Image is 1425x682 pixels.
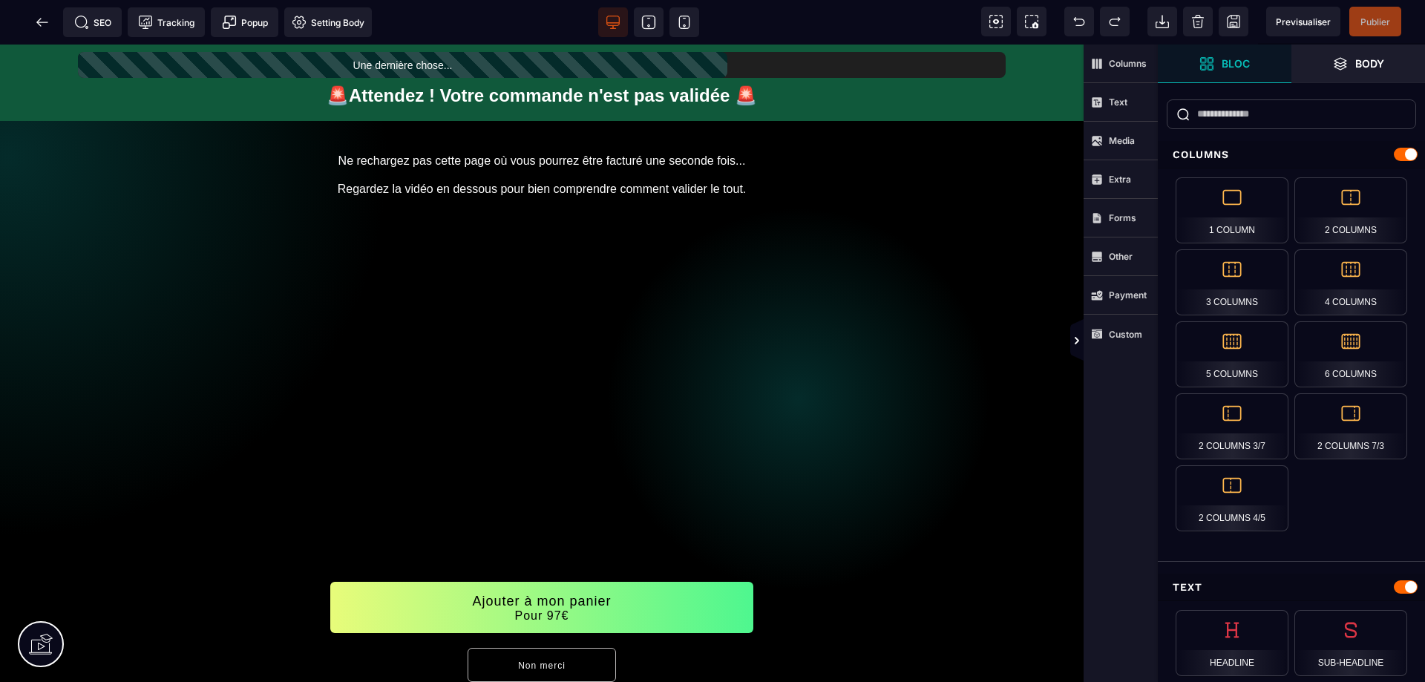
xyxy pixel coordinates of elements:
[1109,251,1133,262] strong: Other
[78,134,1006,155] text: Regardez la vidéo en dessous pour bien comprendre comment valider le tout.
[1360,16,1390,27] span: Publier
[1109,96,1127,108] strong: Text
[1294,177,1407,243] div: 2 Columns
[1109,212,1136,223] strong: Forms
[1109,135,1135,146] strong: Media
[1109,289,1147,301] strong: Payment
[1176,610,1288,676] div: Headline
[1276,16,1331,27] span: Previsualiser
[1294,610,1407,676] div: Sub-Headline
[1222,58,1250,69] strong: Bloc
[1176,393,1288,459] div: 2 Columns 3/7
[78,106,1006,127] text: Ne rechargez pas cette page où vous pourrez être facturé une seconde fois...
[1176,465,1288,531] div: 2 Columns 4/5
[1158,45,1291,83] span: Open Blocks
[1158,574,1425,601] div: Text
[468,603,616,637] button: Non merci
[1109,174,1131,185] strong: Extra
[292,15,364,30] span: Setting Body
[981,7,1011,36] span: View components
[1355,58,1384,69] strong: Body
[1266,7,1340,36] span: Preview
[353,15,453,27] text: Une dernière chose...
[1294,393,1407,459] div: 2 Columns 7/3
[222,15,268,30] span: Popup
[1176,177,1288,243] div: 1 Column
[1176,321,1288,387] div: 5 Columns
[78,33,1006,69] h2: 🚨Attendez ! Votre commande n'est pas validée 🚨
[1176,249,1288,315] div: 3 Columns
[1291,45,1425,83] span: Open Layer Manager
[1294,321,1407,387] div: 6 Columns
[1158,141,1425,168] div: Columns
[138,15,194,30] span: Tracking
[1109,58,1147,69] strong: Columns
[1109,329,1142,340] strong: Custom
[74,15,111,30] span: SEO
[330,537,753,588] button: Ajouter à mon panierPour 97€
[1294,249,1407,315] div: 4 Columns
[1017,7,1046,36] span: Screenshot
